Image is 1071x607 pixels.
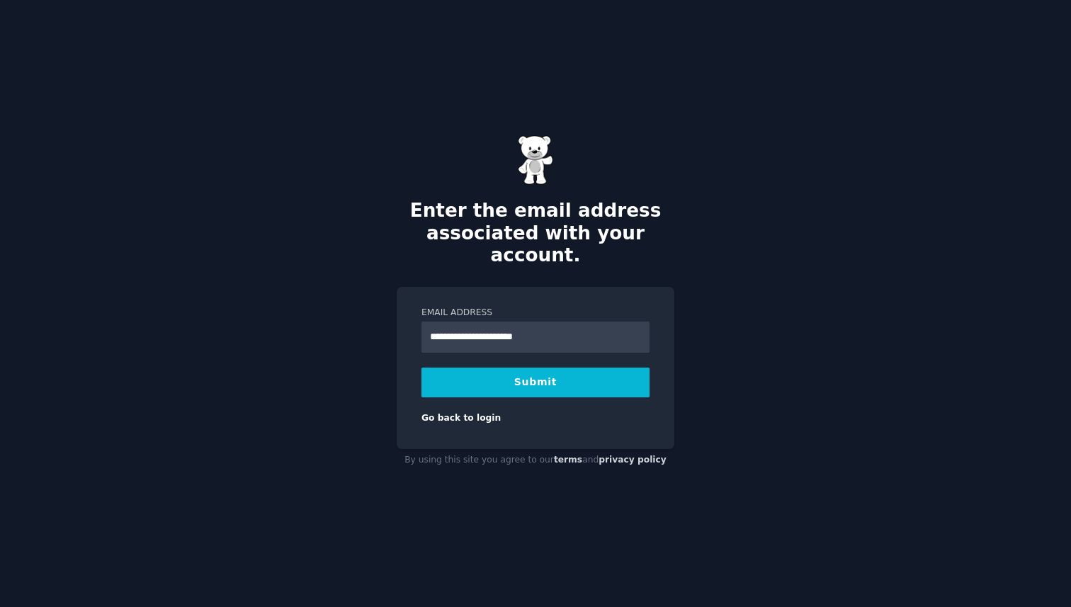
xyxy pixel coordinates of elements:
[421,307,650,319] label: Email Address
[599,455,667,465] a: privacy policy
[421,413,501,423] a: Go back to login
[518,135,553,185] img: Gummy Bear
[554,455,582,465] a: terms
[421,368,650,397] button: Submit
[397,449,674,472] div: By using this site you agree to our and
[397,200,674,267] h2: Enter the email address associated with your account.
